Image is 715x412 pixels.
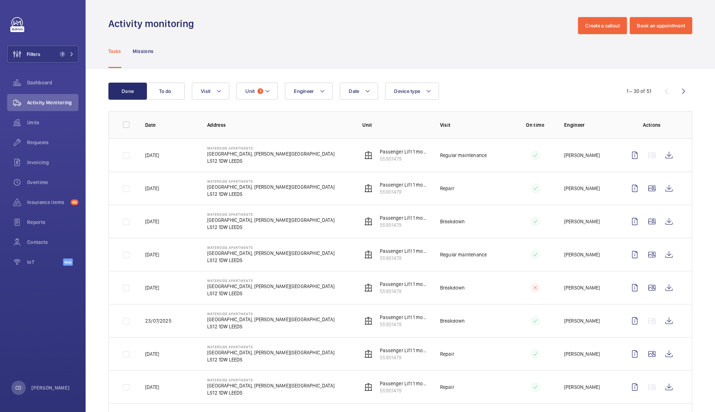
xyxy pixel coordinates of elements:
[108,83,147,100] button: Done
[145,317,172,324] p: 23/07/2025
[192,83,229,100] button: Visit
[364,250,373,259] img: elevator.svg
[207,283,334,290] p: [GEOGRAPHIC_DATA], [PERSON_NAME][GEOGRAPHIC_DATA]
[394,88,420,94] span: Device type
[440,350,454,358] p: Repair
[380,314,429,321] p: Passenger Lift 1 montague
[145,350,159,358] p: [DATE]
[207,378,334,382] p: Waterside Apartments
[207,382,334,389] p: [GEOGRAPHIC_DATA], [PERSON_NAME][GEOGRAPHIC_DATA]
[207,278,334,283] p: Waterside Apartments
[207,323,334,330] p: LS12 1DW LEEDS
[380,387,429,394] p: 55901479
[207,150,334,157] p: [GEOGRAPHIC_DATA], [PERSON_NAME][GEOGRAPHIC_DATA]
[145,384,159,391] p: [DATE]
[207,245,334,250] p: Waterside Apartments
[364,383,373,391] img: elevator.svg
[364,317,373,325] img: elevator.svg
[564,185,600,192] p: [PERSON_NAME]
[364,184,373,193] img: elevator.svg
[440,317,465,324] p: Breakdown
[207,157,334,165] p: LS12 1DW LEEDS
[364,350,373,358] img: elevator.svg
[564,350,600,358] p: [PERSON_NAME]
[440,218,465,225] p: Breakdown
[15,384,21,391] p: CD
[364,283,373,292] img: elevator.svg
[440,152,487,159] p: Regular maintenance
[145,152,159,159] p: [DATE]
[380,321,429,328] p: 55901479
[349,88,359,94] span: Date
[145,251,159,258] p: [DATE]
[145,121,196,129] p: Date
[133,48,154,55] p: Missions
[145,218,159,225] p: [DATE]
[380,221,429,229] p: 55901479
[207,312,334,316] p: Waterside Apartments
[145,284,159,291] p: [DATE]
[108,48,121,55] p: Tasks
[440,284,465,291] p: Breakdown
[63,259,73,266] span: Beta
[380,247,429,255] p: Passenger Lift 1 montague
[380,148,429,155] p: Passenger Lift 1 montague
[27,239,78,246] span: Contacts
[380,188,429,195] p: 55901479
[207,316,334,323] p: [GEOGRAPHIC_DATA], [PERSON_NAME][GEOGRAPHIC_DATA]
[207,146,334,150] p: Waterside Apartments
[27,51,40,58] span: Filters
[207,257,334,264] p: LS12 1DW LEEDS
[27,259,63,266] span: IoT
[380,214,429,221] p: Passenger Lift 1 montague
[380,281,429,288] p: Passenger Lift 1 montague
[207,121,351,129] p: Address
[207,345,334,349] p: Waterside Apartments
[564,152,600,159] p: [PERSON_NAME]
[7,46,78,63] button: Filters1
[380,181,429,188] p: Passenger Lift 1 montague
[207,356,334,363] p: LS12 1DW LEEDS
[27,219,78,226] span: Reports
[564,317,600,324] p: [PERSON_NAME]
[294,88,314,94] span: Engineer
[146,83,185,100] button: To do
[564,284,600,291] p: [PERSON_NAME]
[207,250,334,257] p: [GEOGRAPHIC_DATA], [PERSON_NAME][GEOGRAPHIC_DATA]
[380,354,429,361] p: 55901479
[564,218,600,225] p: [PERSON_NAME]
[27,139,78,146] span: Requests
[207,212,334,217] p: Waterside Apartments
[362,121,429,129] p: Unit
[380,155,429,162] p: 55901479
[207,290,334,297] p: LS12 1DW LEEDS
[340,83,378,100] button: Date
[627,88,651,95] div: 1 – 30 of 51
[630,17,692,34] button: Book an appointment
[31,384,70,391] p: [PERSON_NAME]
[27,159,78,166] span: Invoicing
[207,191,334,198] p: LS12 1DW LEEDS
[236,83,278,100] button: Unit1
[60,51,65,57] span: 1
[27,99,78,106] span: Activity Monitoring
[285,83,333,100] button: Engineer
[27,119,78,126] span: Units
[517,121,553,129] p: On time
[364,151,373,160] img: elevator.svg
[380,347,429,354] p: Passenger Lift 1 montague
[626,121,678,129] p: Actions
[257,88,263,94] span: 1
[380,380,429,387] p: Passenger Lift 1 montague
[145,185,159,192] p: [DATE]
[207,217,334,224] p: [GEOGRAPHIC_DATA], [PERSON_NAME][GEOGRAPHIC_DATA]
[440,185,454,192] p: Repair
[564,251,600,258] p: [PERSON_NAME]
[380,255,429,262] p: 55901479
[207,349,334,356] p: [GEOGRAPHIC_DATA], [PERSON_NAME][GEOGRAPHIC_DATA]
[27,179,78,186] span: Overtime
[27,79,78,86] span: Dashboard
[440,251,487,258] p: Regular maintenance
[245,88,255,94] span: Unit
[108,17,198,30] h1: Activity monitoring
